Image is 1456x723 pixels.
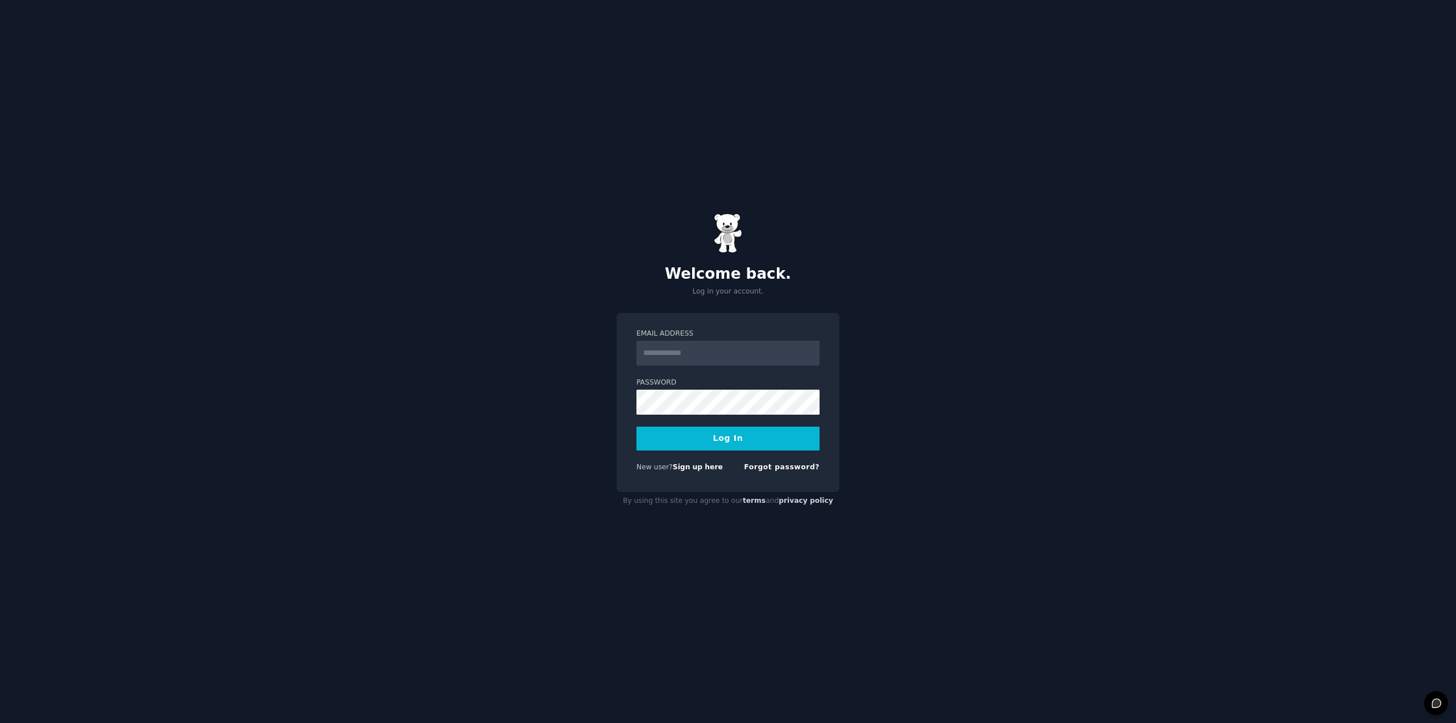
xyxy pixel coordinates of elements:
p: Log in your account. [617,287,839,297]
button: Log In [636,427,820,451]
a: Forgot password? [744,463,820,471]
a: terms [743,497,766,505]
img: Gummy Bear [714,213,742,253]
div: By using this site you agree to our and [617,492,839,510]
span: New user? [636,463,673,471]
label: Password [636,378,820,388]
a: privacy policy [779,497,833,505]
a: Sign up here [673,463,723,471]
h2: Welcome back. [617,265,839,283]
label: Email Address [636,329,820,339]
